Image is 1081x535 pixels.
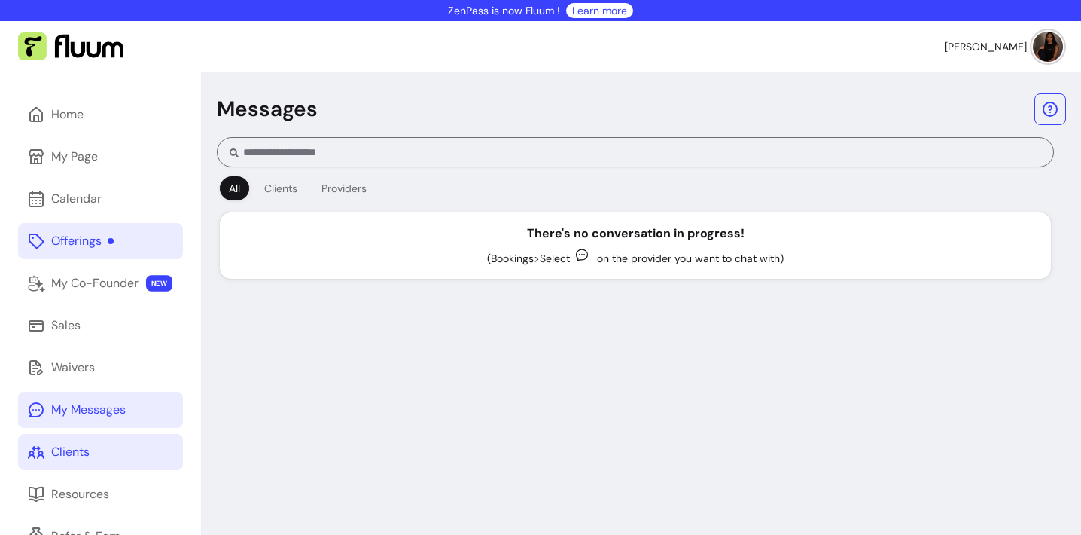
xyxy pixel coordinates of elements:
[945,39,1027,54] span: [PERSON_NAME]
[229,181,240,196] div: All
[217,173,379,203] div: Filters
[51,401,126,419] div: My Messages
[18,265,183,301] a: My Co-Founder NEW
[51,105,84,124] div: Home
[51,359,95,377] div: Waivers
[1033,32,1063,62] img: avatar
[18,96,183,133] a: Home
[51,148,98,166] div: My Page
[51,190,102,208] div: Calendar
[597,252,784,265] span: on the provider you want to chat with)
[18,181,183,217] a: Calendar
[18,350,183,386] a: Waivers
[448,3,560,18] p: ZenPass is now Fluum !
[264,181,297,196] div: Clients
[18,392,183,428] a: My Messages
[146,275,172,292] span: NEW
[51,316,81,335] div: Sales
[18,139,183,175] a: My Page
[18,434,183,470] a: Clients
[945,32,1063,62] button: avatar[PERSON_NAME]
[51,274,139,292] div: My Co-Founder
[487,252,570,265] span: (Bookings > Select
[239,145,1041,160] input: Search conversation
[217,96,318,123] p: Messages
[51,232,114,250] div: Offerings
[51,485,109,503] div: Resources
[18,223,183,259] a: Offerings
[527,225,745,243] div: There's no conversation in progress!
[18,32,123,61] img: Fluum Logo
[572,3,627,18] a: Learn more
[51,443,90,461] div: Clients
[217,173,1054,203] div: Filters
[18,476,183,512] a: Resources
[18,307,183,344] a: Sales
[321,181,367,196] div: Providers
